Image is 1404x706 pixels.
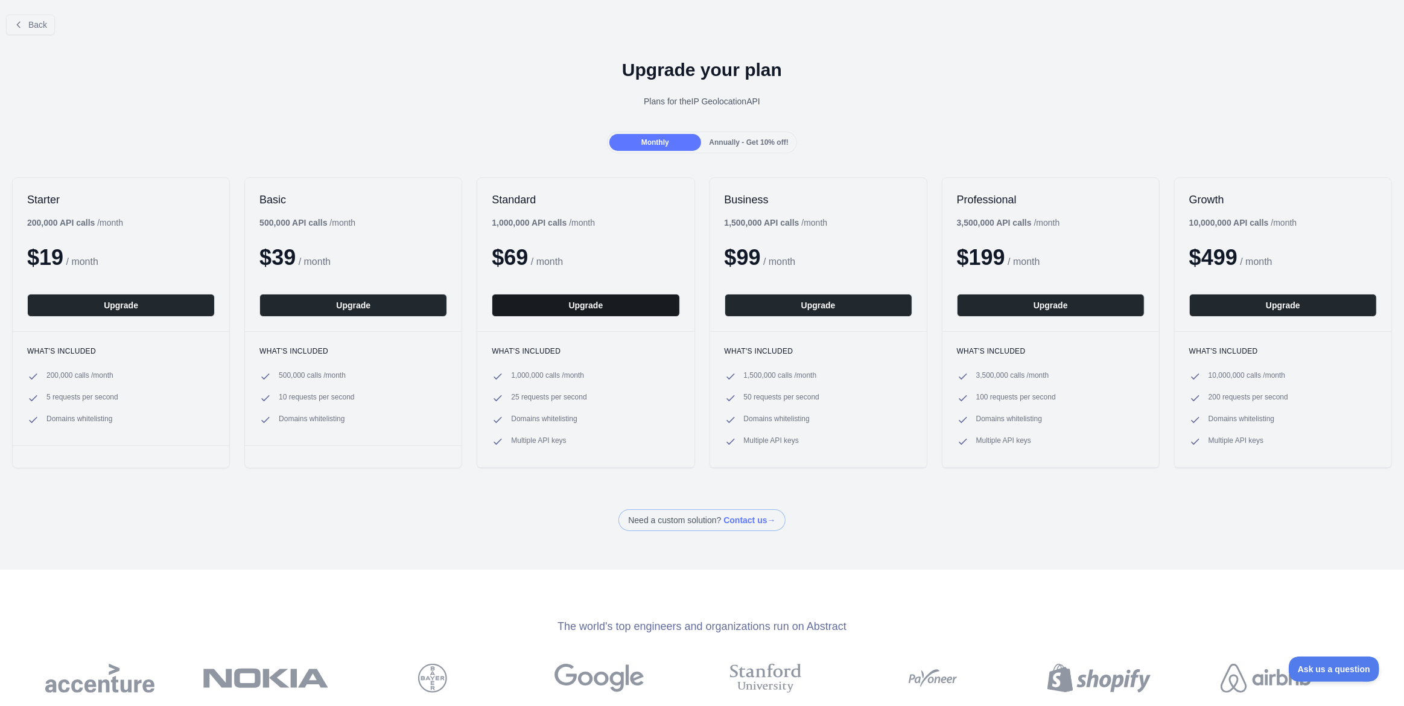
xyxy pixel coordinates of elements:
[957,217,1060,229] div: / month
[492,217,595,229] div: / month
[957,218,1032,227] b: 3,500,000 API calls
[957,192,1145,207] h2: Professional
[725,217,828,229] div: / month
[725,192,912,207] h2: Business
[492,192,679,207] h2: Standard
[725,218,799,227] b: 1,500,000 API calls
[957,245,1005,270] span: $ 199
[725,245,761,270] span: $ 99
[1289,657,1380,682] iframe: Toggle Customer Support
